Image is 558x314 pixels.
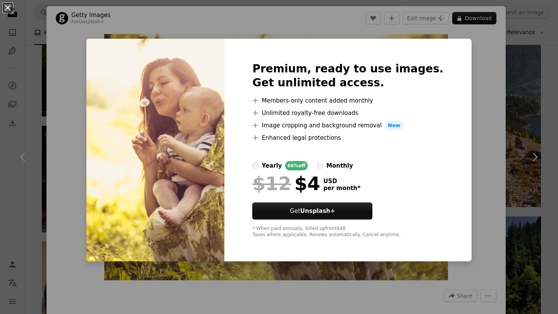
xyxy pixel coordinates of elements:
div: * When paid annually, billed upfront $48 Taxes where applicable. Renews automatically. Cancel any... [252,226,443,238]
div: $4 [252,173,320,194]
span: USD [323,178,360,185]
span: per month * [323,185,360,192]
div: yearly [262,161,282,170]
button: GetUnsplash+ [252,202,372,220]
li: Members-only content added monthly [252,96,443,105]
img: premium_photo-1661304703708-5e648c51c150 [86,39,224,262]
input: yearly66%off [252,163,258,169]
div: monthly [326,161,353,170]
div: 66% off [285,161,308,170]
span: New [385,121,403,130]
li: Enhanced legal protections [252,133,443,142]
input: monthly [317,163,323,169]
h2: Premium, ready to use images. Get unlimited access. [252,62,443,90]
li: Unlimited royalty-free downloads [252,108,443,118]
strong: Unsplash+ [300,208,335,214]
li: Image cropping and background removal [252,121,443,130]
span: $12 [252,173,291,194]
